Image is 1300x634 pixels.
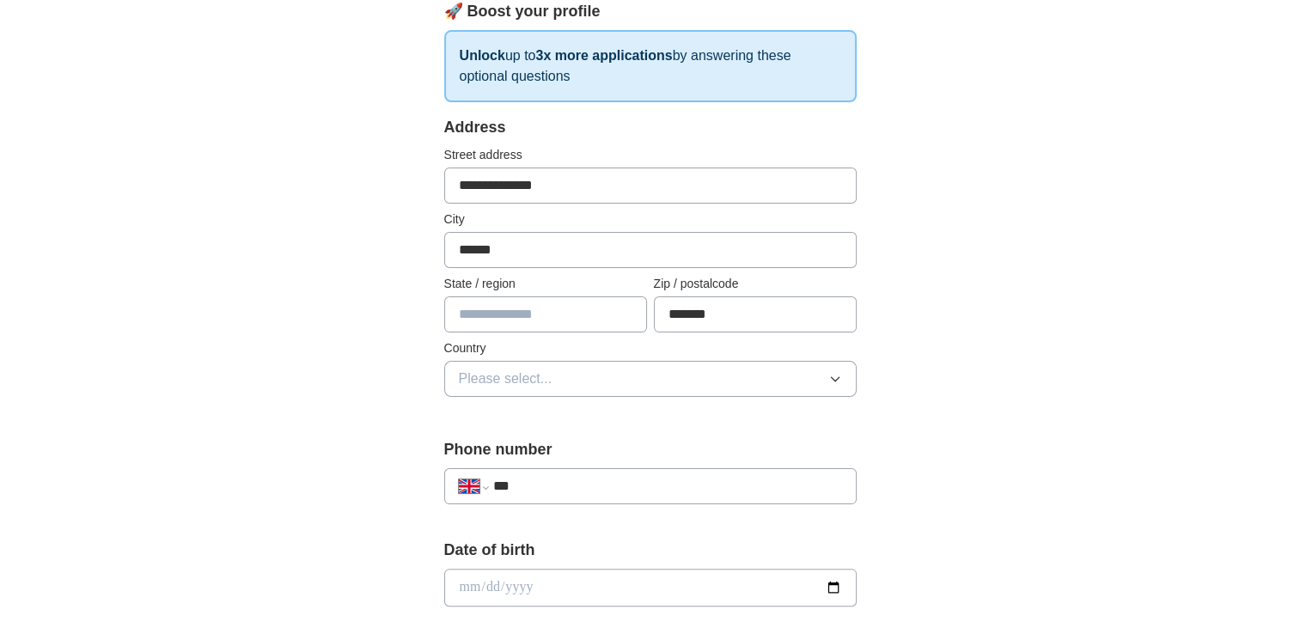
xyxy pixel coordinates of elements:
label: Country [444,339,857,357]
label: City [444,210,857,229]
label: Date of birth [444,539,857,562]
p: up to by answering these optional questions [444,30,857,102]
strong: Unlock [460,48,505,63]
label: Zip / postalcode [654,275,857,293]
label: Phone number [444,438,857,461]
strong: 3x more applications [535,48,672,63]
label: State / region [444,275,647,293]
div: Address [444,116,857,139]
label: Street address [444,146,857,164]
button: Please select... [444,361,857,397]
span: Please select... [459,369,552,389]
